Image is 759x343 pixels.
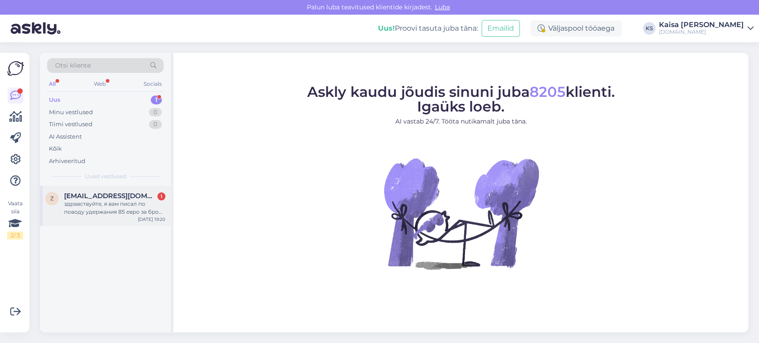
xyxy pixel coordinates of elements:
p: AI vastab 24/7. Tööta nutikamalt juba täna. [307,117,615,126]
div: [DOMAIN_NAME] [659,28,744,36]
span: Otsi kliente [55,61,91,70]
span: Luba [432,3,453,11]
div: 0 [149,120,162,129]
div: 0 [149,108,162,117]
div: Kõik [49,144,62,153]
div: здравствуйте, я вам писал по поводу удержания 85 евро за бронь номера, я отменял ночью 21 числа, ... [64,200,165,216]
div: Socials [142,78,164,90]
a: Kaisa [PERSON_NAME][DOMAIN_NAME] [659,21,754,36]
div: Tiimi vestlused [49,120,92,129]
div: 1 [157,192,165,200]
img: Askly Logo [7,60,24,77]
div: Vaata siia [7,199,23,239]
span: ziminmaksim647@gmail.com [64,192,157,200]
div: AI Assistent [49,132,82,141]
div: Väljaspool tööaega [530,20,622,36]
b: Uus! [378,24,395,32]
button: Emailid [482,20,520,37]
span: Askly kaudu jõudis sinuni juba klienti. Igaüks loeb. [307,83,615,115]
span: z [50,195,54,202]
div: Proovi tasuta juba täna: [378,23,478,34]
span: Uued vestlused [85,172,126,180]
div: 1 [151,96,162,104]
span: 8205 [530,83,566,100]
div: 2 / 3 [7,231,23,239]
div: Arhiveeritud [49,157,85,166]
div: Minu vestlused [49,108,93,117]
img: No Chat active [381,133,541,293]
div: Web [92,78,108,90]
div: All [47,78,57,90]
div: KS [643,22,655,35]
div: Kaisa [PERSON_NAME] [659,21,744,28]
div: [DATE] 19:20 [138,216,165,223]
div: Uus [49,96,60,104]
